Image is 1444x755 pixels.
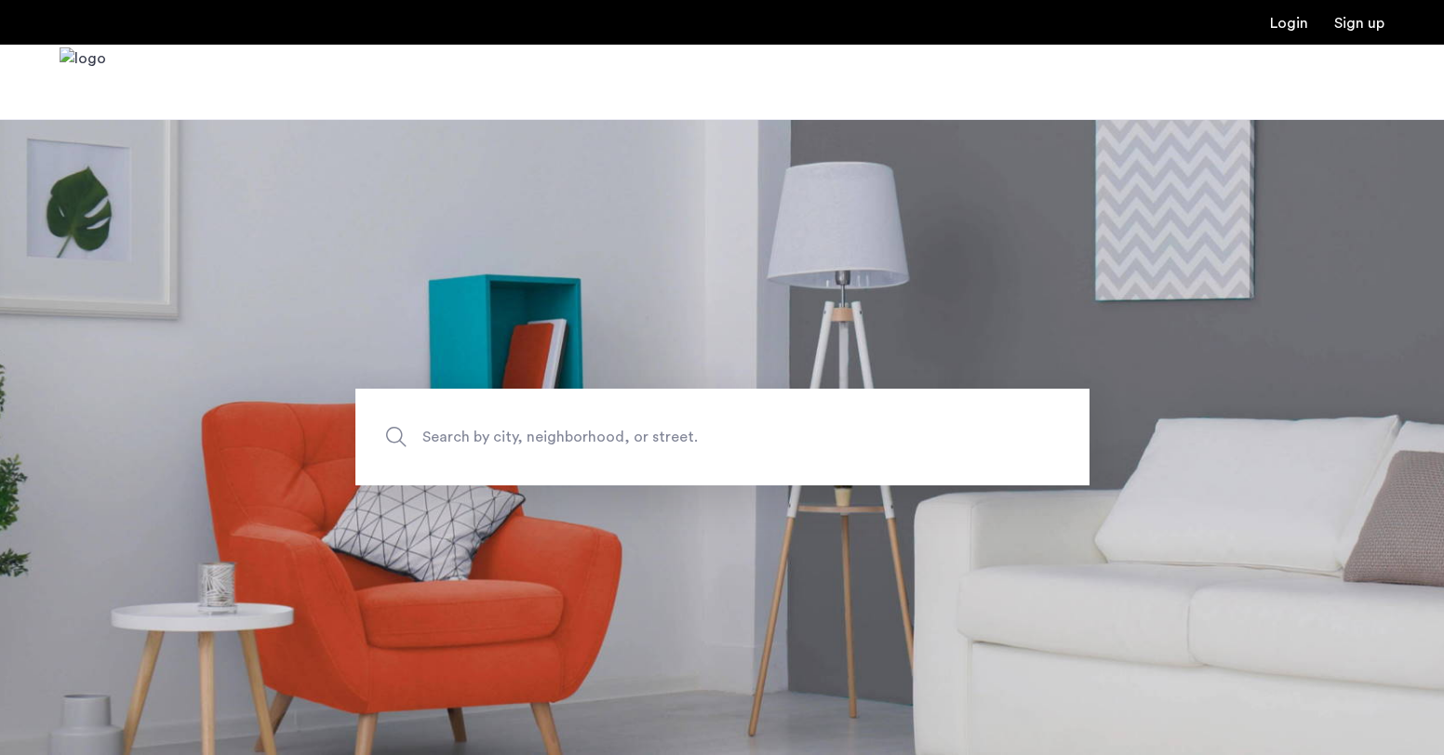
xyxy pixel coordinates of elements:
[60,47,106,117] a: Cazamio Logo
[355,389,1090,485] input: Apartment Search
[1334,16,1384,31] a: Registration
[422,425,936,450] span: Search by city, neighborhood, or street.
[1270,16,1308,31] a: Login
[60,47,106,117] img: logo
